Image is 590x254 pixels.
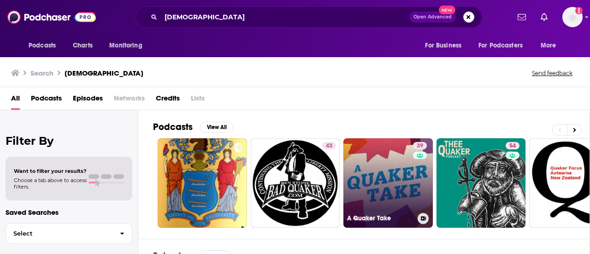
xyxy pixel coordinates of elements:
[509,142,516,151] span: 54
[541,39,556,52] span: More
[419,37,473,54] button: open menu
[439,6,455,14] span: New
[153,121,193,133] h2: Podcasts
[14,168,87,174] span: Want to filter your results?
[514,9,530,25] a: Show notifications dropdown
[6,223,132,244] button: Select
[22,37,68,54] button: open menu
[73,39,93,52] span: Charts
[7,8,96,26] img: Podchaser - Follow, Share and Rate Podcasts
[114,91,145,110] span: Networks
[537,9,551,25] a: Show notifications dropdown
[562,7,583,27] span: Logged in as ShannonHennessey
[29,39,56,52] span: Podcasts
[326,142,332,151] span: 43
[31,91,62,110] a: Podcasts
[417,142,423,151] span: 39
[191,91,205,110] span: Lists
[6,208,132,217] p: Saved Searches
[109,39,142,52] span: Monitoring
[343,138,433,228] a: 39A Quaker Take
[67,37,98,54] a: Charts
[347,214,414,222] h3: A Quaker Take
[529,69,575,77] button: Send feedback
[200,122,233,133] button: View All
[506,142,519,149] a: 54
[437,138,526,228] a: 54
[562,7,583,27] button: Show profile menu
[413,15,452,19] span: Open Advanced
[575,7,583,14] svg: Add a profile image
[562,7,583,27] img: User Profile
[30,69,53,77] h3: Search
[14,177,87,190] span: Choose a tab above to access filters.
[153,121,233,133] a: PodcastsView All
[534,37,568,54] button: open menu
[73,91,103,110] a: Episodes
[136,6,482,28] div: Search podcasts, credits, & more...
[409,12,456,23] button: Open AdvancedNew
[425,39,461,52] span: For Business
[413,142,427,149] a: 39
[156,91,180,110] a: Credits
[472,37,536,54] button: open menu
[322,142,336,149] a: 43
[11,91,20,110] a: All
[6,134,132,148] h2: Filter By
[103,37,154,54] button: open menu
[251,138,340,228] a: 43
[478,39,523,52] span: For Podcasters
[161,10,409,24] input: Search podcasts, credits, & more...
[6,230,112,236] span: Select
[65,69,143,77] h3: [DEMOGRAPHIC_DATA]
